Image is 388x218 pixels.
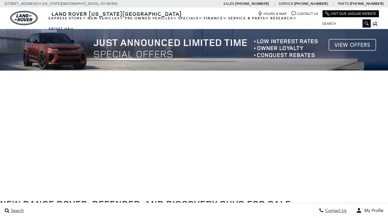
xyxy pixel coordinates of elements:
[10,11,38,25] img: Land Rover
[10,11,38,25] a: land-rover
[258,12,287,16] a: Hours & Map
[338,2,349,6] span: Parts
[228,13,270,24] a: Service & Parts
[351,203,388,218] button: user-profile-menu
[318,20,371,27] input: Search
[325,12,376,16] a: Visit Our Jaguar Website
[9,208,24,213] span: Search
[362,208,383,213] span: My Profile
[270,13,297,24] a: Research
[178,13,203,24] a: Specials
[5,2,118,6] a: [STREET_ADDRESS] • [US_STATE][GEOGRAPHIC_DATA], CO 80905
[124,13,178,24] a: Pre-Owned Vehicles
[223,2,234,6] span: Sales
[52,10,182,17] span: Land Rover [US_STATE][GEOGRAPHIC_DATA]
[48,13,87,24] a: EXPRESS STORE
[203,13,228,24] a: Finance
[294,1,328,6] a: [PHONE_NUMBER]
[87,13,124,24] a: New Vehicles
[48,24,75,34] a: About Us
[350,1,383,6] a: [PHONE_NUMBER]
[279,2,293,6] span: Service
[48,13,318,34] nav: Main Navigation
[324,208,346,213] span: Contact Us
[235,1,269,6] a: [PHONE_NUMBER]
[48,10,186,17] a: Land Rover [US_STATE][GEOGRAPHIC_DATA]
[291,12,318,16] a: Contact Us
